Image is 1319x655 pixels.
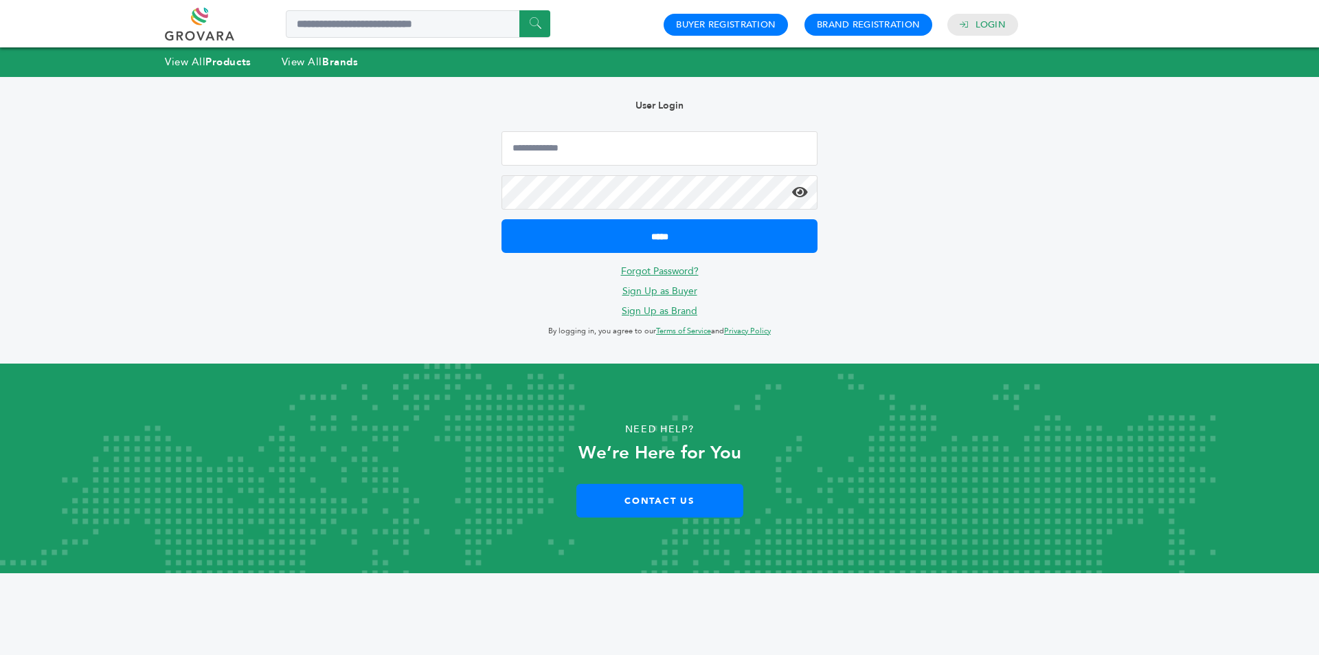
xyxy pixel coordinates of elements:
[622,285,697,298] a: Sign Up as Buyer
[724,326,771,336] a: Privacy Policy
[501,175,818,210] input: Password
[282,55,359,69] a: View AllBrands
[621,265,699,278] a: Forgot Password?
[635,99,684,112] b: User Login
[656,326,711,336] a: Terms of Service
[976,19,1006,31] a: Login
[322,55,358,69] strong: Brands
[676,19,776,31] a: Buyer Registration
[622,304,697,318] a: Sign Up as Brand
[817,19,920,31] a: Brand Registration
[286,10,550,38] input: Search a product or brand...
[165,55,251,69] a: View AllProducts
[576,484,743,518] a: Contact Us
[501,323,818,340] p: By logging in, you agree to our and
[578,441,741,465] strong: We’re Here for You
[501,131,818,166] input: Email Address
[66,419,1253,440] p: Need Help?
[205,55,251,69] strong: Products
